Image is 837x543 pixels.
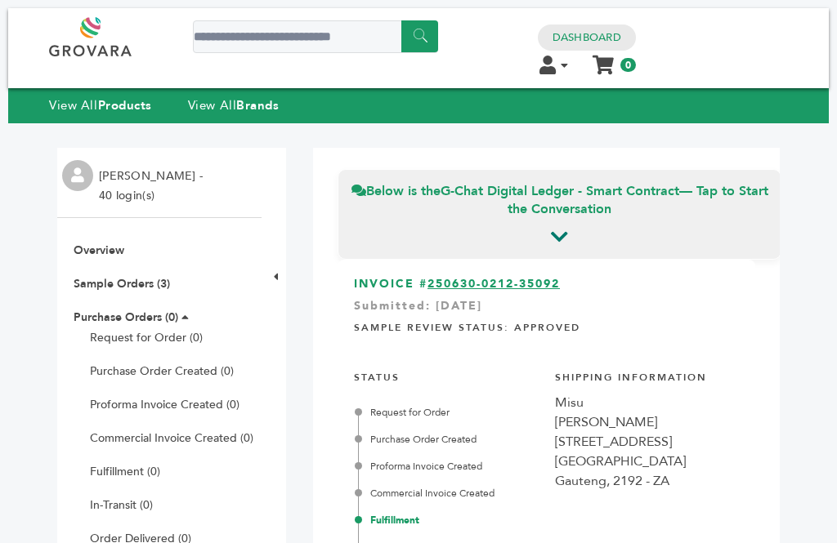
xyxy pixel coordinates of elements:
[90,363,234,379] a: Purchase Order Created (0)
[358,405,539,420] div: Request for Order
[90,330,203,345] a: Request for Order (0)
[99,167,207,206] li: [PERSON_NAME] - 40 login(s)
[90,464,160,479] a: Fulfillment (0)
[354,298,739,323] div: Submitted: [DATE]
[90,497,153,513] a: In-Transit (0)
[74,243,124,258] a: Overview
[441,182,679,200] strong: G-Chat Digital Ledger - Smart Contract
[553,30,621,45] a: Dashboard
[358,513,539,527] div: Fulfillment
[555,412,740,432] div: [PERSON_NAME]
[555,358,740,393] h4: Shipping Information
[358,486,539,501] div: Commercial Invoice Created
[236,97,279,113] strong: Brands
[351,182,768,219] span: Below is the — Tap to Start the Conversation
[90,430,253,446] a: Commercial Invoice Created (0)
[74,276,170,292] a: Sample Orders (3)
[555,452,740,471] div: [GEOGRAPHIC_DATA]
[427,276,560,292] a: 250630-0212-35092
[62,160,93,191] img: profile.png
[74,309,178,325] a: Purchase Orders (0)
[354,309,739,343] h4: Sample Review Status: Approved
[188,97,280,113] a: View AllBrands
[620,58,636,72] span: 0
[594,51,613,68] a: My Cart
[98,97,152,113] strong: Products
[354,358,539,393] h4: STATUS
[358,459,539,474] div: Proforma Invoice Created
[555,432,740,452] div: [STREET_ADDRESS]
[555,393,740,412] div: Misu
[90,397,239,412] a: Proforma Invoice Created (0)
[354,276,739,292] h3: INVOICE #
[358,432,539,447] div: Purchase Order Created
[555,471,740,491] div: Gauteng, 2192 - ZA
[49,97,152,113] a: View AllProducts
[193,20,438,53] input: Search a product or brand...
